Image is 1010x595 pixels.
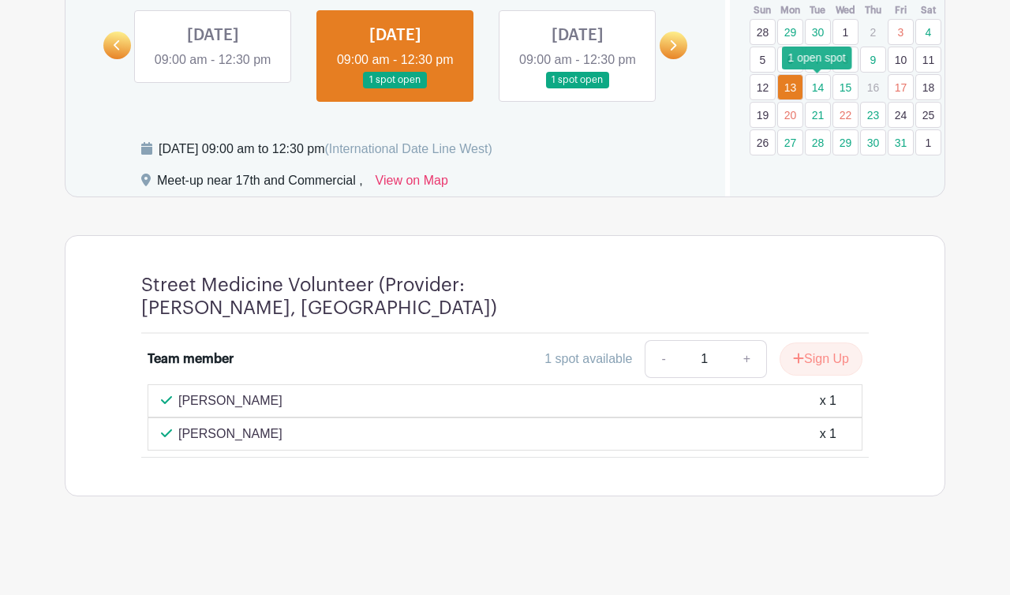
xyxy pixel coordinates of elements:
a: 15 [832,74,858,100]
a: 27 [777,129,803,155]
a: 13 [777,74,803,100]
button: Sign Up [780,342,862,376]
a: 30 [805,19,831,45]
a: 3 [888,19,914,45]
a: 14 [805,74,831,100]
a: 1 [832,19,858,45]
a: 30 [860,129,886,155]
a: 22 [832,102,858,128]
p: [PERSON_NAME] [178,425,282,443]
span: (International Date Line West) [324,142,492,155]
a: 24 [888,102,914,128]
th: Fri [887,2,915,18]
div: [DATE] 09:00 am to 12:30 pm [159,140,492,159]
div: Team member [148,350,234,369]
div: x 1 [820,425,836,443]
div: 1 spot available [544,350,632,369]
a: 31 [888,129,914,155]
a: 18 [915,74,941,100]
div: 1 open spot [782,47,852,69]
div: x 1 [820,391,836,410]
a: 25 [915,102,941,128]
th: Thu [859,2,887,18]
a: 26 [750,129,776,155]
a: 28 [805,129,831,155]
a: 23 [860,102,886,128]
a: 10 [888,47,914,73]
a: 4 [915,19,941,45]
a: 28 [750,19,776,45]
a: 11 [915,47,941,73]
th: Sat [915,2,942,18]
p: 16 [860,75,886,99]
a: 12 [750,74,776,100]
a: + [728,340,767,378]
a: 29 [777,19,803,45]
div: Meet-up near 17th and Commercial , [157,171,363,196]
a: 6 [777,47,803,73]
a: 19 [750,102,776,128]
a: 9 [860,47,886,73]
a: 29 [832,129,858,155]
th: Tue [804,2,832,18]
th: Sun [749,2,776,18]
h4: Street Medicine Volunteer (Provider: [PERSON_NAME], [GEOGRAPHIC_DATA]) [141,274,575,320]
a: - [645,340,681,378]
th: Wed [832,2,859,18]
a: 1 [915,129,941,155]
p: [PERSON_NAME] [178,391,282,410]
a: 21 [805,102,831,128]
a: 20 [777,102,803,128]
p: 2 [860,20,886,44]
a: 17 [888,74,914,100]
th: Mon [776,2,804,18]
a: View on Map [376,171,448,196]
a: 5 [750,47,776,73]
